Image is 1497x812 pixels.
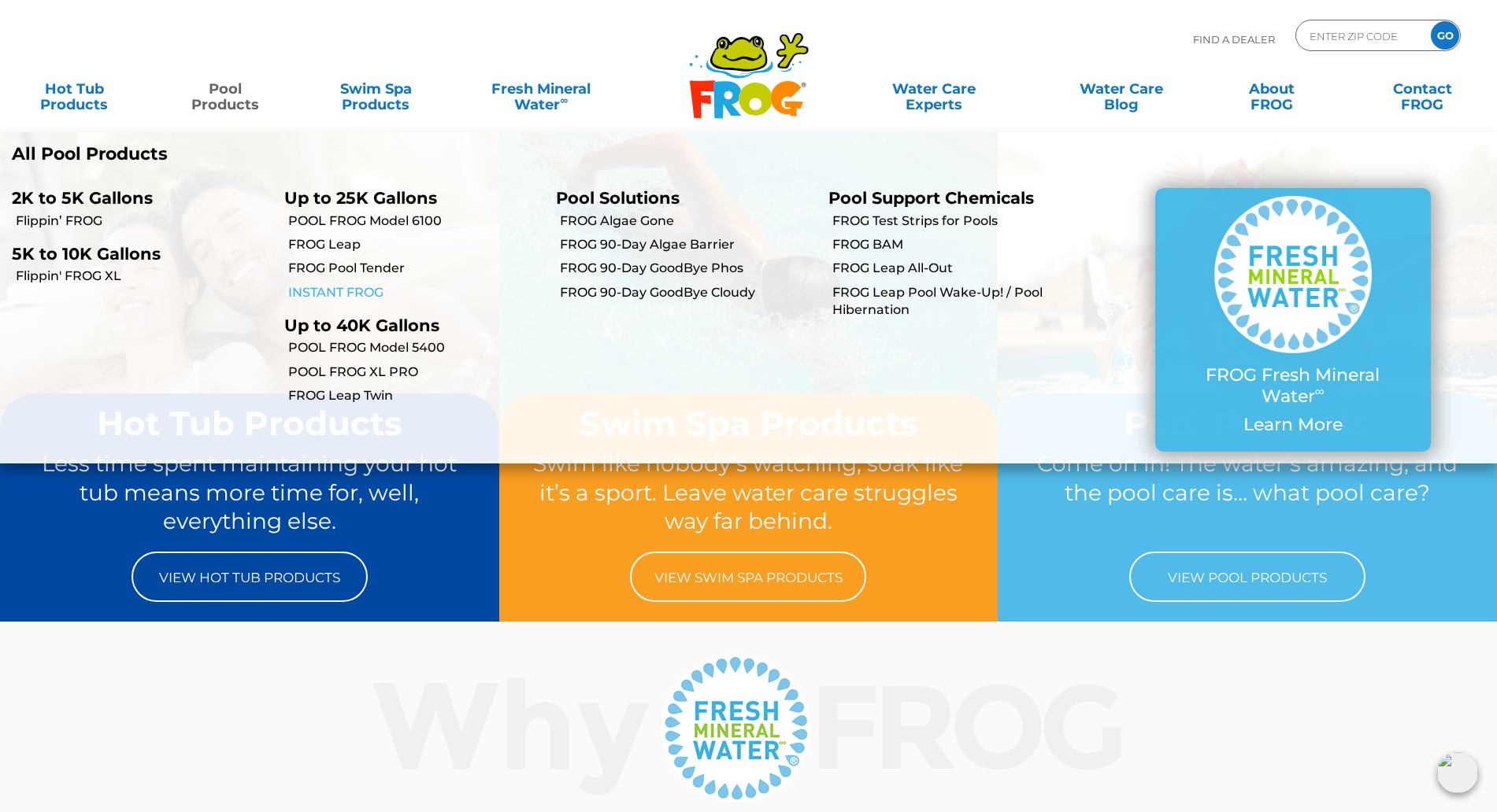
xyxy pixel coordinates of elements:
input: GO [1431,21,1459,50]
img: Why Frog [342,649,1155,806]
a: FROG Fresh Mineral Water∞ Learn More [1187,196,1399,443]
a: FROG BAM [832,236,1089,253]
a: FROG Pool Tender [288,260,545,277]
a: POOL FROG Model 6100 [288,212,545,230]
a: FROG Leap [288,236,545,253]
p: Learn More [1187,415,1399,435]
a: Pool Solutions [556,188,680,208]
img: openIcon [1437,752,1478,793]
input: Zip Code Form [1308,24,1414,47]
a: Swim SpaProducts [317,73,435,105]
p: 5K to 10K Gallons [12,244,261,264]
p: FROG Fresh Mineral Water [1187,365,1399,407]
a: FROG Leap Pool Wake-Up! / Pool Hibernation [832,284,1089,319]
a: View Pool Products [1129,552,1365,602]
a: ContactFROG [1364,73,1481,105]
sup: ∞ [560,94,568,106]
a: FROG Algae Gone [560,212,817,230]
a: PoolProducts [166,73,283,105]
p: Come on in! The water’s amazing, and the pool care is… what pool care? [1028,449,1467,536]
p: Swim like nobody’s watching, soak like it’s a sport. Leave water care struggles way far behind. [529,449,969,536]
a: View Swim Spa Products [630,552,866,602]
a: Water CareExperts [839,73,1029,105]
a: Water CareBlog [1062,73,1180,105]
a: FROG 90-Day GoodBye Phos [560,260,817,277]
p: Less time spent maintaining your hot tub means more time for, well, everything else. [30,449,469,536]
a: Fresh MineralWater∞ [468,73,614,105]
a: Hot TubProducts [16,73,133,105]
a: All Pool Products [12,144,737,164]
p: Pool Support Chemicals [828,188,1077,208]
a: FROG Test Strips for Pools [832,212,1089,230]
p: Up to 25K Gallons [284,188,533,208]
a: POOL FROG Model 5400 [288,339,545,356]
a: FROG 90-Day Algae Barrier [560,236,817,253]
a: POOL FROG XL PRO [288,364,545,381]
a: FROG Leap All-Out [832,260,1089,277]
a: AboutFROG [1214,73,1331,105]
p: Find A Dealer [1193,20,1275,59]
a: FROG Leap Twin [288,387,545,404]
p: Up to 40K Gallons [284,316,533,335]
p: 2K to 5K Gallons [12,188,261,208]
a: View Hot Tub Products [132,552,368,602]
a: Flippin' FROG XL [16,268,272,285]
sup: ∞ [1315,383,1325,399]
a: FROG 90-Day GoodBye Cloudy [560,284,817,301]
a: INSTANT FROG [288,284,545,301]
a: Flippin’ FROG [16,212,272,230]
